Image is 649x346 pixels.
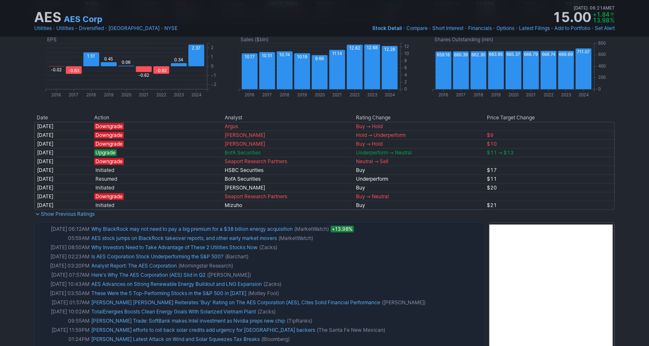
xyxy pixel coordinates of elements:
[403,24,406,33] span: •
[404,44,409,49] text: 12
[559,52,573,57] text: 669.69
[353,139,484,148] td: Buy → Hold
[552,11,591,24] strong: 15.00
[484,183,615,192] td: $20
[94,184,115,191] span: Initiated
[211,82,216,87] text: −2
[36,289,90,298] td: [DATE] 03:50AM
[34,122,92,131] td: [DATE]
[353,148,484,157] td: Underperform → Neutral
[287,317,312,325] span: (TipRanks)
[36,243,90,252] td: [DATE] 08:50AM
[588,4,590,12] span: •
[34,218,320,222] img: nic2x2.gif
[593,17,609,24] span: 13.98
[367,92,377,97] text: 2023
[105,24,108,33] span: •
[91,281,262,287] a: AES Advances on Strong Renewable Energy Buildout and LNG Expansion
[94,149,117,156] span: Upgrade
[36,326,90,335] td: [DATE] 11:59PM
[91,235,277,241] a: AES stock jumps on BlackRock takeover reports, and other early market movers
[428,24,431,33] span: •
[34,192,92,201] td: [DATE]
[404,65,407,70] text: 6
[484,201,615,210] td: $21
[519,25,550,31] span: Latest Filings
[222,114,353,122] th: Analyst
[491,92,501,97] text: 2019
[542,52,555,57] text: 668.74
[34,148,92,157] td: [DATE]
[591,24,594,33] span: •
[561,92,571,97] text: 2023
[437,52,450,57] text: 659.18
[91,253,223,260] a: Is AES Corporation Stock Underperforming the S&P 500?
[178,262,233,270] span: (Morningstar Research)
[489,52,503,57] text: 663.95
[353,192,484,201] td: Buy → Neutral
[91,336,260,342] a: [PERSON_NAME] Latest Attack on Wind and Solar Squeezes Tax Breaks
[434,36,493,43] text: Shares Outstanding (mln)
[94,123,124,130] span: Downgrade
[610,17,615,24] span: %
[87,92,96,97] text: 2018
[211,63,213,68] text: 0
[94,158,124,165] span: Downgrade
[509,92,519,97] text: 2020
[404,86,407,91] text: 0
[316,56,324,61] text: 9.66
[278,234,313,242] span: (MarketWatch)
[595,24,615,33] a: Set Alert
[484,174,615,183] td: $11
[382,298,426,307] span: ([PERSON_NAME])
[34,174,92,183] td: [DATE]
[139,92,149,97] text: 2021
[34,157,92,166] td: [DATE]
[91,308,256,315] a: TotalEnergies Boosts Clean Energy Goals With Solarized Vietnam Plant
[64,13,103,25] a: AES Corp
[36,335,90,344] td: 01:24PM
[506,52,520,57] text: 665.37
[294,225,329,233] span: (MarketWatch)
[349,45,360,51] text: 12.62
[524,52,538,57] text: 666.79
[404,72,407,77] text: 4
[222,139,353,148] td: [PERSON_NAME]
[36,234,90,243] td: 05:59AM
[262,53,273,58] text: 10.51
[34,11,61,24] h1: AES
[222,192,353,201] td: Seaport Research Partners
[353,183,484,192] td: Buy
[222,148,353,157] td: BofA Securities
[245,54,255,59] text: 10.17
[52,92,61,97] text: 2016
[34,114,92,122] th: Date
[554,24,590,33] a: Add to Portfolio
[526,92,536,97] text: 2021
[258,308,276,316] span: (Zacks)
[474,92,483,97] text: 2018
[353,157,484,166] td: Neutral → Sell
[404,51,409,56] text: 10
[36,280,90,289] td: [DATE] 10:43AM
[91,263,177,269] a: Analyst Report: The AES Corporation
[574,4,615,12] span: [DATE] 06:21AM ET
[384,47,395,52] text: 12.28
[222,122,353,131] td: Argus
[372,25,402,31] span: Stock Detail
[69,92,79,97] text: 2017
[36,307,90,316] td: [DATE] 10:02AM
[105,56,113,61] text: 0.45
[404,58,407,63] text: 8
[439,92,448,97] text: 2016
[353,201,484,210] td: Buy
[51,68,62,73] text: -0.02
[94,132,124,139] span: Downgrade
[34,183,92,192] td: [DATE]
[222,201,353,210] td: Mizuho
[263,280,281,288] span: (Zacks)
[94,167,115,174] span: Initiated
[245,92,255,97] text: 2016
[385,92,395,97] text: 2024
[94,141,124,147] span: Downgrade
